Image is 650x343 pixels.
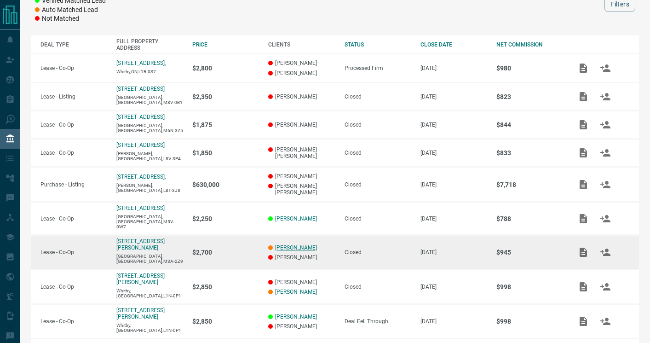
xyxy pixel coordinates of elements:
p: [GEOGRAPHIC_DATA],[GEOGRAPHIC_DATA],M3A-2Z9 [116,254,183,264]
span: Match Clients [594,121,616,128]
p: [GEOGRAPHIC_DATA],[GEOGRAPHIC_DATA],M6N-3Z5 [116,123,183,133]
span: Add / View Documents [572,318,594,325]
p: $2,850 [192,283,259,291]
p: [PERSON_NAME] [268,254,335,261]
p: [PERSON_NAME] [268,279,335,285]
div: CLIENTS [268,41,335,48]
p: Lease - Listing [40,93,107,100]
p: $823 [496,93,563,100]
div: FULL PROPERTY ADDRESS [116,38,183,51]
a: [STREET_ADDRESS] [116,86,165,92]
a: [PERSON_NAME] [275,215,317,222]
div: Closed [345,249,411,256]
li: Not Matched [35,14,106,23]
div: NET COMMISSION [496,41,563,48]
p: Lease - Co-Op [40,150,107,156]
p: $998 [496,318,563,325]
span: Add / View Documents [572,121,594,128]
p: [PERSON_NAME] [268,70,335,76]
p: $2,850 [192,318,259,325]
div: Closed [345,93,411,100]
span: Match Clients [594,64,616,71]
span: Add / View Documents [572,215,594,221]
a: [PERSON_NAME] [275,314,317,320]
span: Add / View Documents [572,284,594,290]
p: [STREET_ADDRESS], [116,60,166,66]
span: Add / View Documents [572,181,594,187]
p: Lease - Co-Op [40,122,107,128]
p: Lease - Co-Op [40,215,107,222]
a: [STREET_ADDRESS], [116,174,166,180]
p: Whitby,ON,L1R-0S7 [116,69,183,74]
span: Match Clients [594,149,616,156]
span: Add / View Documents [572,149,594,156]
div: Closed [345,181,411,188]
span: Match Clients [594,181,616,187]
li: Auto Matched Lead [35,6,106,15]
div: Processed Firm [345,65,411,71]
p: [PERSON_NAME] [268,122,335,128]
p: $788 [496,215,563,222]
p: [DATE] [420,318,487,325]
p: $7,718 [496,181,563,188]
p: $1,850 [192,149,259,157]
p: [DATE] [420,65,487,71]
span: Add / View Documents [572,64,594,71]
p: $2,700 [192,249,259,256]
div: STATUS [345,41,411,48]
div: Closed [345,215,411,222]
p: Lease - Co-Op [40,249,107,256]
a: [PERSON_NAME] [275,244,317,251]
p: [PERSON_NAME] [268,93,335,100]
p: $2,350 [192,93,259,100]
p: Purchase - Listing [40,181,107,188]
p: [GEOGRAPHIC_DATA],[GEOGRAPHIC_DATA],M8V-0B1 [116,95,183,105]
p: Lease - Co-Op [40,65,107,71]
a: [STREET_ADDRESS][PERSON_NAME] [116,273,165,285]
p: [PERSON_NAME] [PERSON_NAME] [268,146,335,159]
span: Match Clients [594,318,616,325]
p: [DATE] [420,249,487,256]
p: $945 [496,249,563,256]
p: $833 [496,149,563,157]
p: [DATE] [420,284,487,290]
span: Match Clients [594,93,616,99]
p: $2,800 [192,64,259,72]
p: [PERSON_NAME],[GEOGRAPHIC_DATA],L8T-3J8 [116,183,183,193]
p: $998 [496,283,563,291]
p: [DATE] [420,93,487,100]
div: Closed [345,150,411,156]
a: [STREET_ADDRESS][PERSON_NAME] [116,307,165,320]
p: $980 [496,64,563,72]
span: Add / View Documents [572,249,594,256]
a: [STREET_ADDRESS] [116,114,165,120]
p: Lease - Co-Op [40,318,107,325]
p: $844 [496,121,563,128]
p: Lease - Co-Op [40,284,107,290]
p: [DATE] [420,122,487,128]
a: [STREET_ADDRESS] [116,142,165,148]
div: Closed [345,284,411,290]
p: [DATE] [420,181,487,188]
span: Match Clients [594,215,616,221]
a: [STREET_ADDRESS][PERSON_NAME] [116,238,165,251]
p: [PERSON_NAME],[GEOGRAPHIC_DATA],L8V-3P4 [116,151,183,161]
p: $1,875 [192,121,259,128]
p: [PERSON_NAME] [PERSON_NAME] [268,183,335,196]
span: Add / View Documents [572,93,594,99]
div: Closed [345,122,411,128]
p: [PERSON_NAME] [268,173,335,180]
p: [PERSON_NAME] [268,60,335,66]
a: [PERSON_NAME] [275,289,317,295]
span: Match Clients [594,284,616,290]
p: [PERSON_NAME] [268,323,335,330]
a: [STREET_ADDRESS] [116,205,165,211]
div: DEAL TYPE [40,41,107,48]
